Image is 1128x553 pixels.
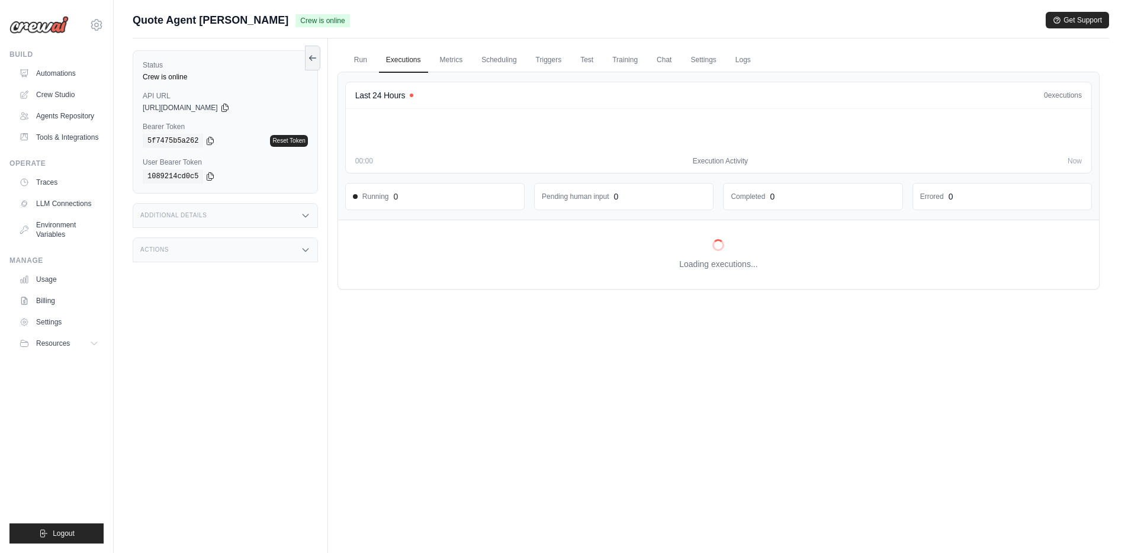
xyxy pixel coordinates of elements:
[295,14,349,27] span: Crew is online
[353,192,389,201] span: Running
[270,135,307,147] a: Reset Token
[9,50,104,59] div: Build
[143,72,308,82] div: Crew is online
[53,529,75,538] span: Logout
[379,48,428,73] a: Executions
[143,122,308,131] label: Bearer Token
[14,107,104,126] a: Agents Repository
[14,270,104,289] a: Usage
[143,91,308,101] label: API URL
[14,85,104,104] a: Crew Studio
[605,48,645,73] a: Training
[542,192,609,201] dd: Pending human input
[949,191,953,202] div: 0
[679,258,757,270] p: Loading executions...
[140,212,207,219] h3: Additional Details
[14,291,104,310] a: Billing
[9,256,104,265] div: Manage
[770,191,775,202] div: 0
[14,128,104,147] a: Tools & Integrations
[9,159,104,168] div: Operate
[1044,91,1048,99] span: 0
[433,48,470,73] a: Metrics
[683,48,723,73] a: Settings
[355,156,373,166] span: 00:00
[140,246,169,253] h3: Actions
[143,169,203,184] code: 1089214cd0c5
[133,12,288,28] span: Quote Agent [PERSON_NAME]
[14,216,104,244] a: Environment Variables
[14,173,104,192] a: Traces
[731,192,765,201] dd: Completed
[573,48,600,73] a: Test
[728,48,758,73] a: Logs
[347,48,374,73] a: Run
[143,134,203,148] code: 5f7475b5a262
[1044,91,1082,100] div: executions
[9,16,69,34] img: Logo
[9,523,104,544] button: Logout
[355,89,405,101] h4: Last 24 Hours
[394,191,399,202] div: 0
[143,103,218,112] span: [URL][DOMAIN_NAME]
[1046,12,1109,28] button: Get Support
[14,194,104,213] a: LLM Connections
[614,191,619,202] div: 0
[14,313,104,332] a: Settings
[650,48,679,73] a: Chat
[474,48,523,73] a: Scheduling
[920,192,944,201] dd: Errored
[143,60,308,70] label: Status
[14,334,104,353] button: Resources
[529,48,569,73] a: Triggers
[14,64,104,83] a: Automations
[693,156,748,166] span: Execution Activity
[36,339,70,348] span: Resources
[1068,156,1082,166] span: Now
[143,157,308,167] label: User Bearer Token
